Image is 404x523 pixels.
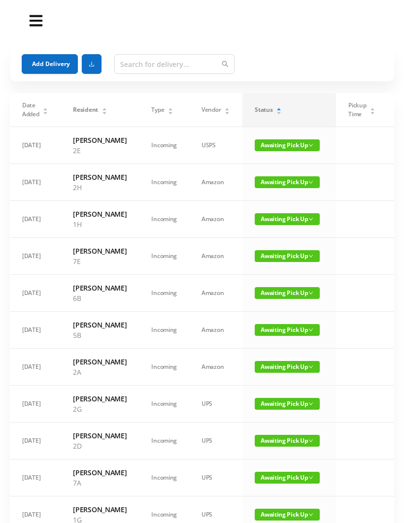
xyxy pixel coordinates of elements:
span: Status [255,105,272,114]
td: Incoming [139,201,189,238]
span: Awaiting Pick Up [255,213,320,225]
h6: [PERSON_NAME] [73,393,127,404]
h6: [PERSON_NAME] [73,172,127,182]
span: Vendor [202,105,221,114]
h6: [PERSON_NAME] [73,135,127,145]
h6: [PERSON_NAME] [73,357,127,367]
p: 2H [73,182,127,193]
td: Incoming [139,386,189,423]
p: 1H [73,219,127,229]
h6: [PERSON_NAME] [73,467,127,478]
span: Awaiting Pick Up [255,398,320,410]
div: Sort [276,106,282,112]
i: icon: search [222,61,229,67]
span: Resident [73,105,98,114]
p: 6B [73,293,127,303]
td: [DATE] [10,386,61,423]
div: Sort [101,106,107,112]
td: [DATE] [10,238,61,275]
i: icon: caret-up [370,106,375,109]
h6: [PERSON_NAME] [73,430,127,441]
input: Search for delivery... [114,54,235,74]
span: Awaiting Pick Up [255,435,320,447]
h6: [PERSON_NAME] [73,320,127,330]
div: Sort [42,106,48,112]
td: Amazon [189,238,242,275]
span: Awaiting Pick Up [255,176,320,188]
h6: [PERSON_NAME] [73,504,127,515]
i: icon: caret-down [101,110,107,113]
td: Incoming [139,459,189,496]
td: [DATE] [10,312,61,349]
i: icon: down [308,364,313,369]
span: Awaiting Pick Up [255,509,320,521]
p: 2E [73,145,127,156]
button: Add Delivery [22,54,78,74]
p: 2G [73,404,127,414]
i: icon: caret-down [370,110,375,113]
span: Pickup Time [348,101,366,119]
td: Amazon [189,312,242,349]
td: Incoming [139,238,189,275]
p: 2D [73,441,127,451]
div: Sort [168,106,173,112]
h6: [PERSON_NAME] [73,283,127,293]
td: [DATE] [10,275,61,312]
button: icon: download [82,54,101,74]
i: icon: down [308,512,313,517]
div: Sort [370,106,375,112]
span: Awaiting Pick Up [255,324,320,336]
i: icon: down [308,401,313,406]
h6: [PERSON_NAME] [73,209,127,219]
span: Awaiting Pick Up [255,287,320,299]
i: icon: down [308,475,313,480]
td: Amazon [189,349,242,386]
p: 7E [73,256,127,266]
td: [DATE] [10,164,61,201]
i: icon: down [308,438,313,443]
td: [DATE] [10,201,61,238]
td: Incoming [139,349,189,386]
p: 5B [73,330,127,340]
div: Sort [224,106,230,112]
td: Amazon [189,201,242,238]
span: Awaiting Pick Up [255,361,320,373]
td: Incoming [139,164,189,201]
td: UPS [189,423,242,459]
td: UPS [189,386,242,423]
td: [DATE] [10,127,61,164]
td: Incoming [139,127,189,164]
td: Incoming [139,275,189,312]
i: icon: caret-up [168,106,173,109]
td: [DATE] [10,349,61,386]
td: USPS [189,127,242,164]
span: Awaiting Pick Up [255,472,320,484]
td: Amazon [189,164,242,201]
i: icon: caret-down [276,110,282,113]
p: 2A [73,367,127,377]
td: Incoming [139,423,189,459]
i: icon: caret-up [43,106,48,109]
h6: [PERSON_NAME] [73,246,127,256]
span: Awaiting Pick Up [255,250,320,262]
i: icon: down [308,143,313,148]
td: Amazon [189,275,242,312]
i: icon: caret-up [276,106,282,109]
i: icon: caret-down [225,110,230,113]
td: UPS [189,459,242,496]
i: icon: down [308,254,313,259]
i: icon: down [308,180,313,185]
td: [DATE] [10,423,61,459]
span: Type [151,105,164,114]
i: icon: down [308,291,313,295]
i: icon: down [308,217,313,222]
i: icon: caret-down [168,110,173,113]
i: icon: caret-down [43,110,48,113]
td: [DATE] [10,459,61,496]
i: icon: caret-up [101,106,107,109]
td: Incoming [139,312,189,349]
i: icon: down [308,327,313,332]
span: Date Added [22,101,39,119]
span: Awaiting Pick Up [255,139,320,151]
p: 7A [73,478,127,488]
